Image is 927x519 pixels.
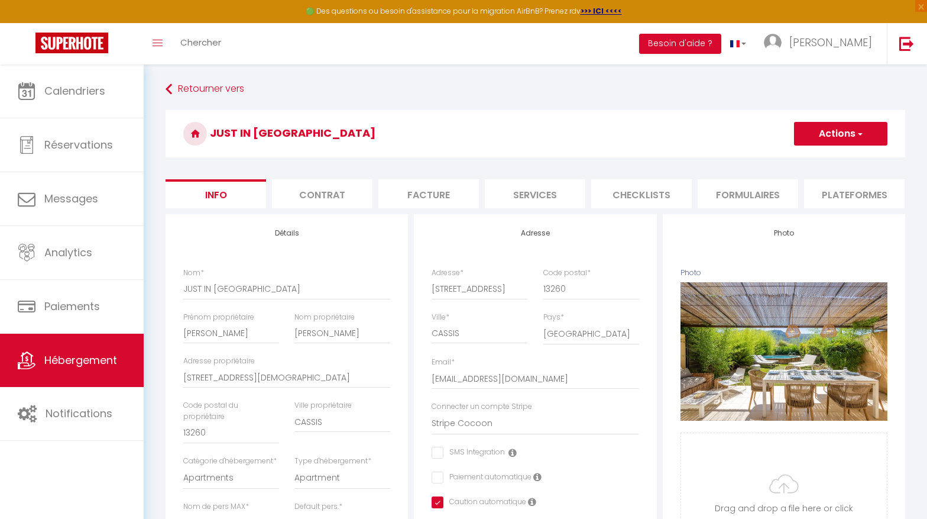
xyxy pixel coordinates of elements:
[764,34,782,51] img: ...
[166,79,905,100] a: Retourner vers
[794,122,887,146] button: Actions
[899,36,914,51] img: logout
[166,110,905,157] h3: JUST IN [GEOGRAPHIC_DATA]
[804,179,905,208] li: Plateformes
[183,356,255,367] label: Adresse propriétaire
[44,83,105,98] span: Calendriers
[294,456,371,467] label: Type d'hébergement
[432,229,638,237] h4: Adresse
[432,312,449,323] label: Ville
[543,312,564,323] label: Pays
[272,179,372,208] li: Contrat
[171,23,230,65] a: Chercher
[443,472,531,485] label: Paiement automatique
[46,406,112,421] span: Notifications
[789,35,872,50] span: [PERSON_NAME]
[183,312,254,323] label: Prénom propriétaire
[44,353,117,368] span: Hébergement
[35,33,108,53] img: Super Booking
[180,36,221,49] span: Chercher
[755,23,887,65] a: ... [PERSON_NAME]
[294,312,355,323] label: Nom propriétaire
[680,267,701,279] label: Photo
[432,267,463,279] label: Adresse
[183,400,279,423] label: Code postal du propriétaire
[183,456,277,467] label: Catégorie d'hébergement
[680,229,887,237] h4: Photo
[44,191,98,206] span: Messages
[432,401,532,412] label: Connecter un compte Stripe
[639,34,721,54] button: Besoin d'aide ?
[44,137,113,152] span: Réservations
[698,179,798,208] li: Formulaires
[294,501,342,512] label: Default pers.
[183,229,390,237] h4: Détails
[44,245,92,260] span: Analytics
[294,400,352,411] label: Ville propriétaire
[166,179,266,208] li: Info
[591,179,692,208] li: Checklists
[183,267,204,279] label: Nom
[183,501,249,512] label: Nom de pers MAX
[432,357,455,368] label: Email
[543,267,591,279] label: Code postal
[44,299,100,314] span: Paiements
[485,179,585,208] li: Services
[443,497,526,510] label: Caution automatique
[581,6,622,16] a: >>> ICI <<<<
[378,179,479,208] li: Facture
